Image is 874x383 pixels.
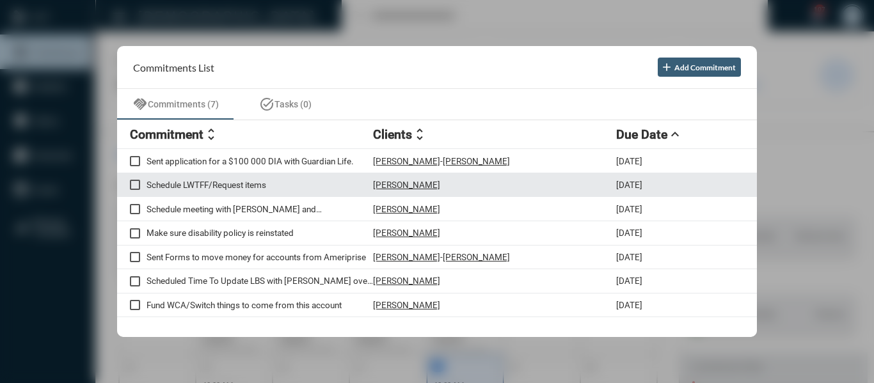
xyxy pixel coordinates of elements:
mat-icon: add [660,61,673,74]
p: [DATE] [616,156,642,166]
p: [PERSON_NAME] [373,228,440,238]
p: - [440,252,443,262]
p: [PERSON_NAME] [373,252,440,262]
p: [DATE] [616,300,642,310]
p: [PERSON_NAME] [443,156,510,166]
p: [PERSON_NAME] [373,180,440,190]
button: Add Commitment [658,58,741,77]
p: Sent application for a $100 000 DIA with Guardian Life. [147,156,373,166]
p: [PERSON_NAME] [373,276,440,286]
p: - [440,156,443,166]
span: Tasks (0) [274,99,312,109]
mat-icon: handshake [132,97,148,112]
h2: Due Date [616,127,667,142]
mat-icon: task_alt [259,97,274,112]
p: Scheduled Time To Update LBS with [PERSON_NAME] over hone [147,276,373,286]
p: [DATE] [616,228,642,238]
h2: Clients [373,127,412,142]
p: Make sure disability policy is reinstated [147,228,373,238]
mat-icon: unfold_more [412,127,427,142]
p: [PERSON_NAME] [373,204,440,214]
p: Sent Forms to move money for accounts from Ameriprise [147,252,373,262]
mat-icon: unfold_more [203,127,219,142]
p: [DATE] [616,204,642,214]
p: [DATE] [616,180,642,190]
p: [DATE] [616,276,642,286]
p: [PERSON_NAME] [443,252,510,262]
h2: Commitment [130,127,203,142]
mat-icon: expand_less [667,127,683,142]
p: [DATE] [616,252,642,262]
h2: Commitments List [133,61,214,74]
span: Commitments (7) [148,99,219,109]
p: Schedule meeting with [PERSON_NAME] and [PERSON_NAME] (OAS High Net Worth) - 30 minutes [147,204,373,214]
p: Schedule LWTFF/Request items [147,180,373,190]
p: [PERSON_NAME] [373,156,440,166]
p: [PERSON_NAME] [373,300,440,310]
p: Fund WCA/Switch things to come from this account [147,300,373,310]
